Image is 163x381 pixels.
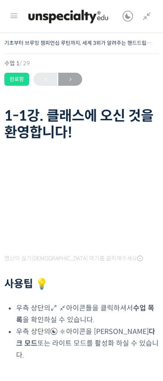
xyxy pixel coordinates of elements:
span: → [58,74,82,85]
li: 우측 상단의 아이콘을 [PERSON_NAME] 또는 라이트 모드를 활성화 하실 수 있습니다. [16,326,159,361]
div: 완료함 [4,73,29,86]
span: / 29 [20,60,30,67]
span: 영상이 끊기[DEMOGRAPHIC_DATA] 여기를 클릭해주세요 [4,255,143,262]
span: 수업 1 [4,61,30,66]
a: 다음→ [58,73,82,86]
strong: 사용팁 💡 [4,277,48,290]
li: 우측 상단의 아이콘들을 클릭하셔서 을 확인하실 수 있습니다. [16,302,159,326]
h1: 1-1강. 클래스에 오신 것을 환영합니다! [4,108,159,141]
